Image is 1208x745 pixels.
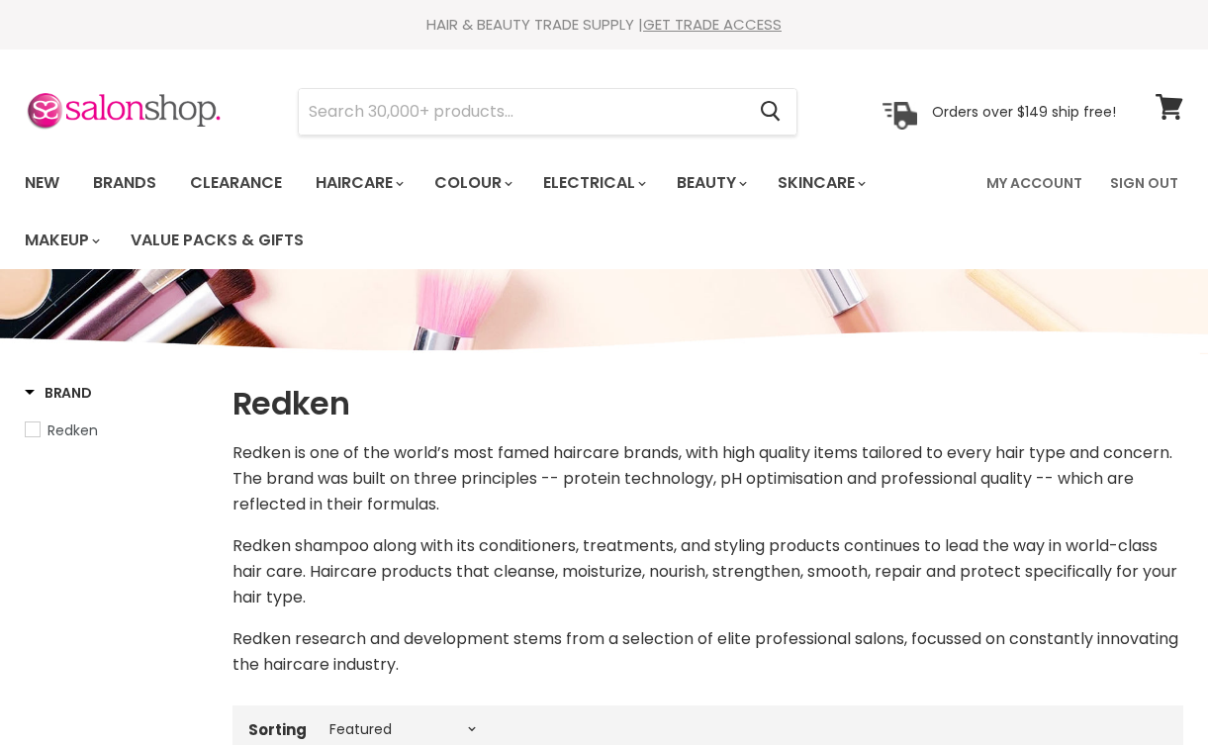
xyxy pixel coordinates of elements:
[744,89,796,135] button: Search
[528,162,658,204] a: Electrical
[232,383,1183,424] h1: Redken
[248,721,307,738] label: Sorting
[232,533,1183,610] p: Redken shampoo along with its conditioners, treatments, and styling products continues to lead th...
[299,89,744,135] input: Search
[25,383,92,403] h3: Brand
[232,627,1178,676] span: Redken research and development stems from a selection of elite professional salons, focussed on ...
[116,220,319,261] a: Value Packs & Gifts
[763,162,878,204] a: Skincare
[175,162,297,204] a: Clearance
[298,88,797,136] form: Product
[419,162,524,204] a: Colour
[47,420,98,440] span: Redken
[10,154,975,269] ul: Main menu
[232,440,1183,517] p: Redken is one of the world’s most famed haircare brands, with high quality items tailored to ever...
[1098,162,1190,204] a: Sign Out
[643,14,782,35] a: GET TRADE ACCESS
[301,162,416,204] a: Haircare
[78,162,171,204] a: Brands
[10,220,112,261] a: Makeup
[662,162,759,204] a: Beauty
[10,162,74,204] a: New
[932,102,1116,120] p: Orders over $149 ship free!
[975,162,1094,204] a: My Account
[25,419,208,441] a: Redken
